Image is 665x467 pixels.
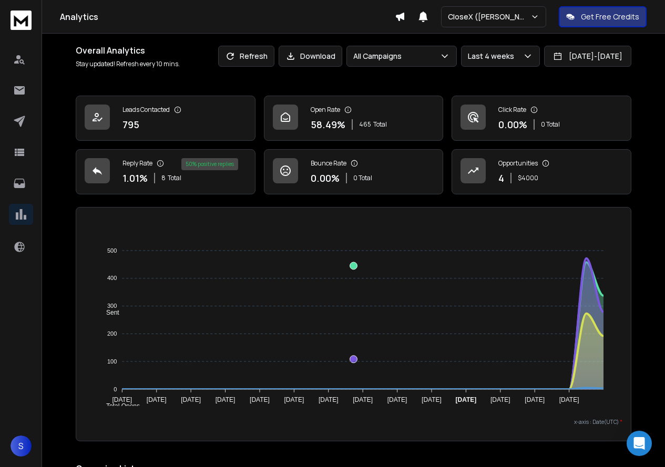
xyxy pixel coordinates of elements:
a: Bounce Rate0.00%0 Total [264,149,444,194]
button: Download [279,46,342,67]
p: Stay updated! Refresh every 10 mins. [76,60,180,68]
span: Total [373,120,387,129]
p: 0.00 % [498,117,527,132]
p: 795 [122,117,139,132]
p: x-axis : Date(UTC) [85,418,622,426]
tspan: [DATE] [353,396,373,403]
p: All Campaigns [353,51,406,61]
button: [DATE]-[DATE] [544,46,631,67]
h1: Analytics [60,11,395,23]
p: Download [300,51,335,61]
tspan: [DATE] [559,396,579,403]
h1: Overall Analytics [76,44,180,57]
button: S [11,435,32,456]
tspan: 500 [107,247,117,254]
button: Refresh [218,46,274,67]
tspan: 400 [107,275,117,282]
p: 1.01 % [122,171,148,185]
a: Reply Rate1.01%8Total50% positive replies [76,149,255,194]
tspan: [DATE] [181,396,201,403]
tspan: [DATE] [525,396,545,403]
tspan: [DATE] [490,396,510,403]
tspan: 300 [107,303,117,309]
p: Open Rate [311,106,340,114]
a: Opportunities4$4000 [452,149,631,194]
img: logo [11,11,32,30]
span: Sent [98,309,119,316]
tspan: 200 [107,330,117,337]
tspan: [DATE] [456,396,477,403]
tspan: [DATE] [387,396,407,403]
p: 0 Total [541,120,560,129]
tspan: [DATE] [112,396,132,403]
p: Refresh [240,51,268,61]
p: CloseX ([PERSON_NAME]) [448,12,530,22]
a: Open Rate58.49%465Total [264,96,444,141]
button: Get Free Credits [559,6,647,27]
p: Last 4 weeks [468,51,518,61]
p: Get Free Credits [581,12,639,22]
p: 58.49 % [311,117,345,132]
span: 8 [161,174,166,182]
tspan: [DATE] [250,396,270,403]
p: Opportunities [498,159,538,168]
p: Reply Rate [122,159,152,168]
div: Open Intercom Messenger [627,431,652,456]
a: Leads Contacted795 [76,96,255,141]
span: 465 [359,120,371,129]
tspan: [DATE] [319,396,339,403]
tspan: 0 [114,386,117,392]
p: Click Rate [498,106,526,114]
tspan: [DATE] [215,396,235,403]
span: Total [168,174,181,182]
div: 50 % positive replies [181,158,238,170]
tspan: [DATE] [147,396,167,403]
tspan: [DATE] [284,396,304,403]
p: Leads Contacted [122,106,170,114]
p: 0.00 % [311,171,340,185]
span: Total Opens [98,402,140,410]
p: Bounce Rate [311,159,346,168]
tspan: 100 [107,358,117,365]
p: $ 4000 [518,174,538,182]
a: Click Rate0.00%0 Total [452,96,631,141]
p: 4 [498,171,504,185]
p: 0 Total [353,174,372,182]
tspan: [DATE] [422,396,442,403]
